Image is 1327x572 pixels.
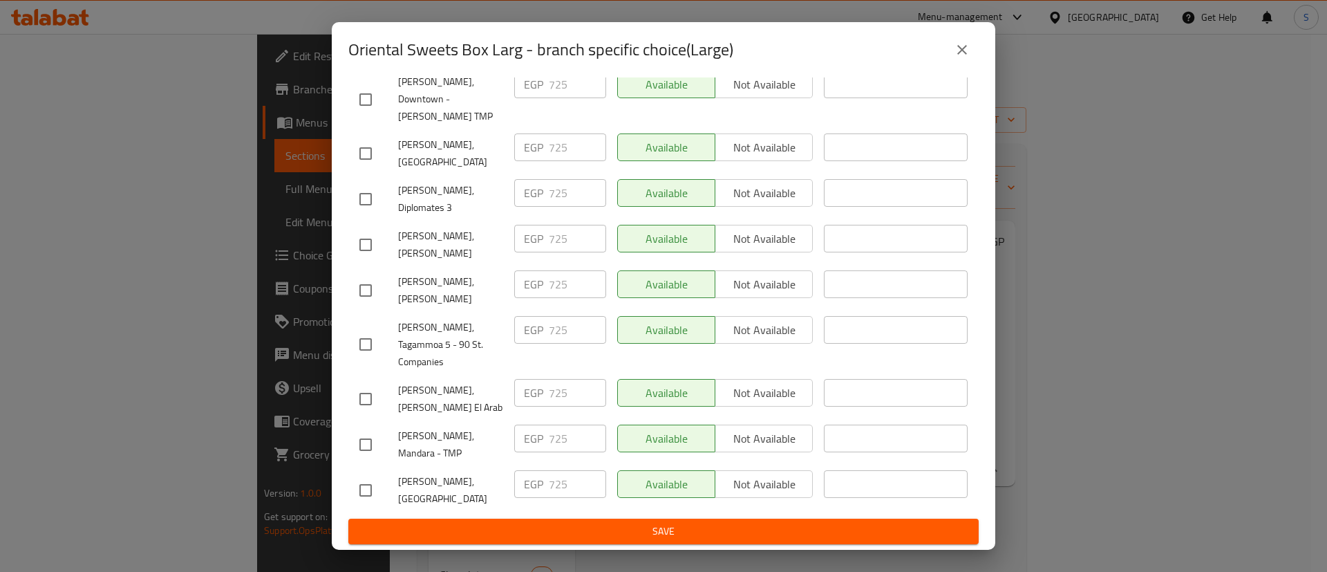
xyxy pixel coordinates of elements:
[524,139,543,156] p: EGP
[398,473,503,508] span: [PERSON_NAME], [GEOGRAPHIC_DATA]
[524,230,543,247] p: EGP
[524,276,543,293] p: EGP
[549,379,606,407] input: Please enter price
[549,179,606,207] input: Please enter price
[398,73,503,125] span: [PERSON_NAME], Downtown - [PERSON_NAME] TMP
[524,385,543,401] p: EGP
[549,470,606,498] input: Please enter price
[524,76,543,93] p: EGP
[524,185,543,201] p: EGP
[524,430,543,447] p: EGP
[398,273,503,308] span: [PERSON_NAME], [PERSON_NAME]
[549,425,606,452] input: Please enter price
[549,270,606,298] input: Please enter price
[348,39,733,61] h2: Oriental Sweets Box Larg - branch specific choice(Large)
[398,382,503,416] span: [PERSON_NAME], [PERSON_NAME] El Arab
[549,133,606,161] input: Please enter price
[359,523,968,540] span: Save
[398,427,503,462] span: [PERSON_NAME], Mandara - TMP
[524,322,543,338] p: EGP
[549,316,606,344] input: Please enter price
[945,33,979,66] button: close
[549,71,606,98] input: Please enter price
[398,136,503,171] span: [PERSON_NAME], [GEOGRAPHIC_DATA]
[549,225,606,252] input: Please enter price
[348,519,979,544] button: Save
[398,228,503,262] span: [PERSON_NAME], [PERSON_NAME]
[524,476,543,492] p: EGP
[398,319,503,371] span: [PERSON_NAME], Tagammoa 5 - 90 St. Companies
[398,182,503,216] span: [PERSON_NAME], Diplomates 3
